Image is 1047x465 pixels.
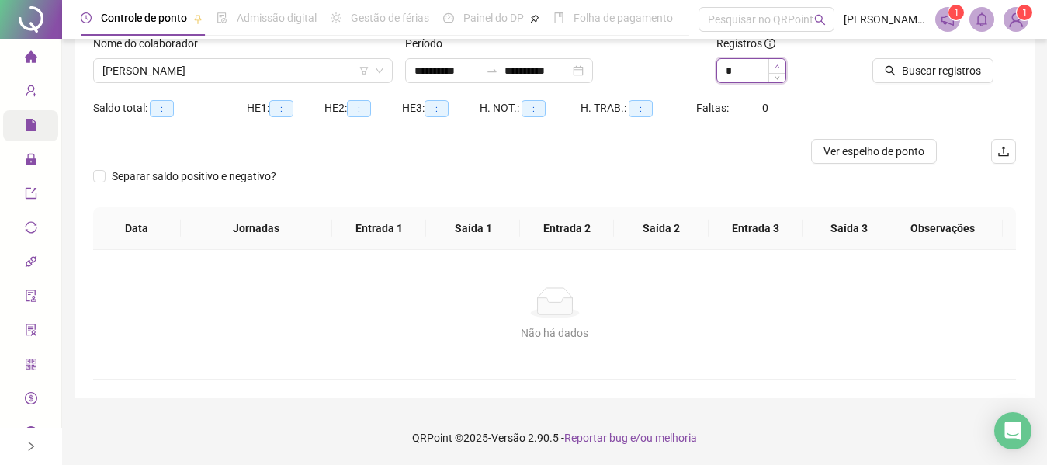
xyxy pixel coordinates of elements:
div: Saldo total: [93,99,247,117]
span: user-add [25,78,37,109]
div: H. NOT.: [480,99,581,117]
div: Não há dados [112,324,997,342]
button: Ver espelho de ponto [811,139,937,164]
span: clock-circle [81,12,92,23]
th: Entrada 3 [709,207,803,250]
span: down [775,75,780,81]
span: Separar saldo positivo e negativo? [106,168,283,185]
th: Entrada 2 [520,207,614,250]
span: --:-- [150,100,174,117]
span: Versão [491,432,525,444]
span: notification [941,12,955,26]
span: JONNATHAN KLEITON HERMINIO DA SILVA [102,59,383,82]
span: info-circle [25,419,37,450]
span: right [26,441,36,452]
button: Buscar registros [872,58,993,83]
span: Ver espelho de ponto [823,143,924,160]
span: 0 [762,102,768,114]
span: 1 [954,7,959,18]
span: --:-- [347,100,371,117]
span: sync [25,214,37,245]
span: Faltas: [696,102,731,114]
span: up [775,64,780,69]
span: --:-- [522,100,546,117]
label: Período [405,35,452,52]
span: file [25,112,37,143]
span: Reportar bug e/ou melhoria [564,432,697,444]
span: Increase Value [768,59,785,73]
div: H. TRAB.: [581,99,696,117]
span: pushpin [530,14,539,23]
img: 60500 [1004,8,1028,31]
span: bell [975,12,989,26]
footer: QRPoint © 2025 - 2.90.5 - [62,411,1047,465]
span: sun [331,12,341,23]
span: --:-- [269,100,293,117]
th: Saída 3 [803,207,896,250]
th: Saída 2 [614,207,708,250]
span: Folha de pagamento [574,12,673,24]
span: swap-right [486,64,498,77]
span: search [814,14,826,26]
div: HE 1: [247,99,324,117]
label: Nome do colaborador [93,35,208,52]
span: Buscar registros [902,62,981,79]
sup: Atualize o seu contato no menu Meus Dados [1017,5,1032,20]
span: search [885,65,896,76]
span: dashboard [443,12,454,23]
div: HE 3: [402,99,480,117]
th: Jornadas [181,207,332,250]
span: export [25,180,37,211]
span: [PERSON_NAME] [844,11,926,28]
span: Observações [896,220,990,237]
span: to [486,64,498,77]
div: Open Intercom Messenger [994,412,1031,449]
span: filter [359,66,369,75]
span: --:-- [629,100,653,117]
th: Data [93,207,181,250]
span: qrcode [25,351,37,382]
th: Entrada 1 [332,207,426,250]
span: upload [997,145,1010,158]
span: info-circle [764,38,775,49]
div: HE 2: [324,99,402,117]
span: Controle de ponto [101,12,187,24]
span: Admissão digital [237,12,317,24]
span: Decrease Value [768,73,785,82]
span: book [553,12,564,23]
sup: 1 [948,5,964,20]
span: Registros [716,35,775,52]
span: --:-- [425,100,449,117]
span: solution [25,317,37,348]
span: Painel do DP [463,12,524,24]
span: api [25,248,37,279]
span: lock [25,146,37,177]
span: file-done [217,12,227,23]
span: dollar [25,385,37,416]
span: down [375,66,384,75]
span: audit [25,283,37,314]
th: Saída 1 [426,207,520,250]
span: 1 [1022,7,1028,18]
span: home [25,43,37,75]
span: Gestão de férias [351,12,429,24]
span: pushpin [193,14,203,23]
th: Observações [883,207,1003,250]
